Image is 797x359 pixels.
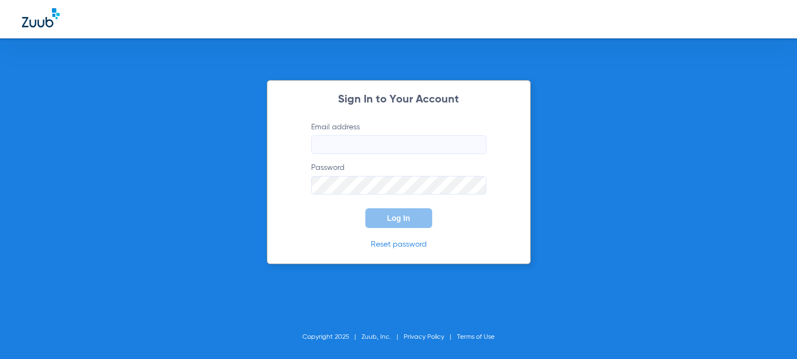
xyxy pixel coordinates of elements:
[311,176,486,195] input: Password
[311,135,486,154] input: Email address
[365,208,432,228] button: Log In
[311,162,486,195] label: Password
[371,241,427,248] a: Reset password
[22,8,60,27] img: Zuub Logo
[295,94,503,105] h2: Sign In to Your Account
[362,332,404,343] li: Zuub, Inc.
[311,122,486,154] label: Email address
[457,334,495,340] a: Terms of Use
[302,332,362,343] li: Copyright 2025
[404,334,444,340] a: Privacy Policy
[387,214,410,223] span: Log In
